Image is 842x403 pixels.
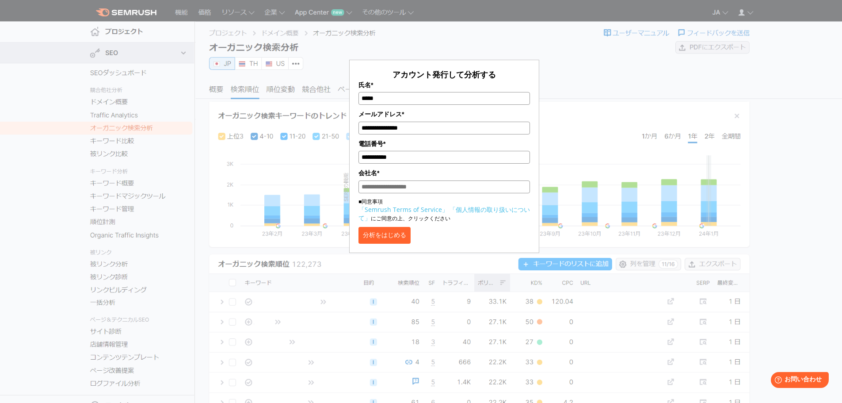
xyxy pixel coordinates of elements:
[358,205,530,222] a: 「個人情報の取り扱いについて」
[763,368,832,393] iframe: Help widget launcher
[358,205,448,214] a: 「Semrush Terms of Service」
[358,198,530,223] p: ■同意事項 にご同意の上、クリックください
[358,109,530,119] label: メールアドレス*
[358,139,530,149] label: 電話番号*
[392,69,496,80] span: アカウント発行して分析する
[358,227,411,244] button: 分析をはじめる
